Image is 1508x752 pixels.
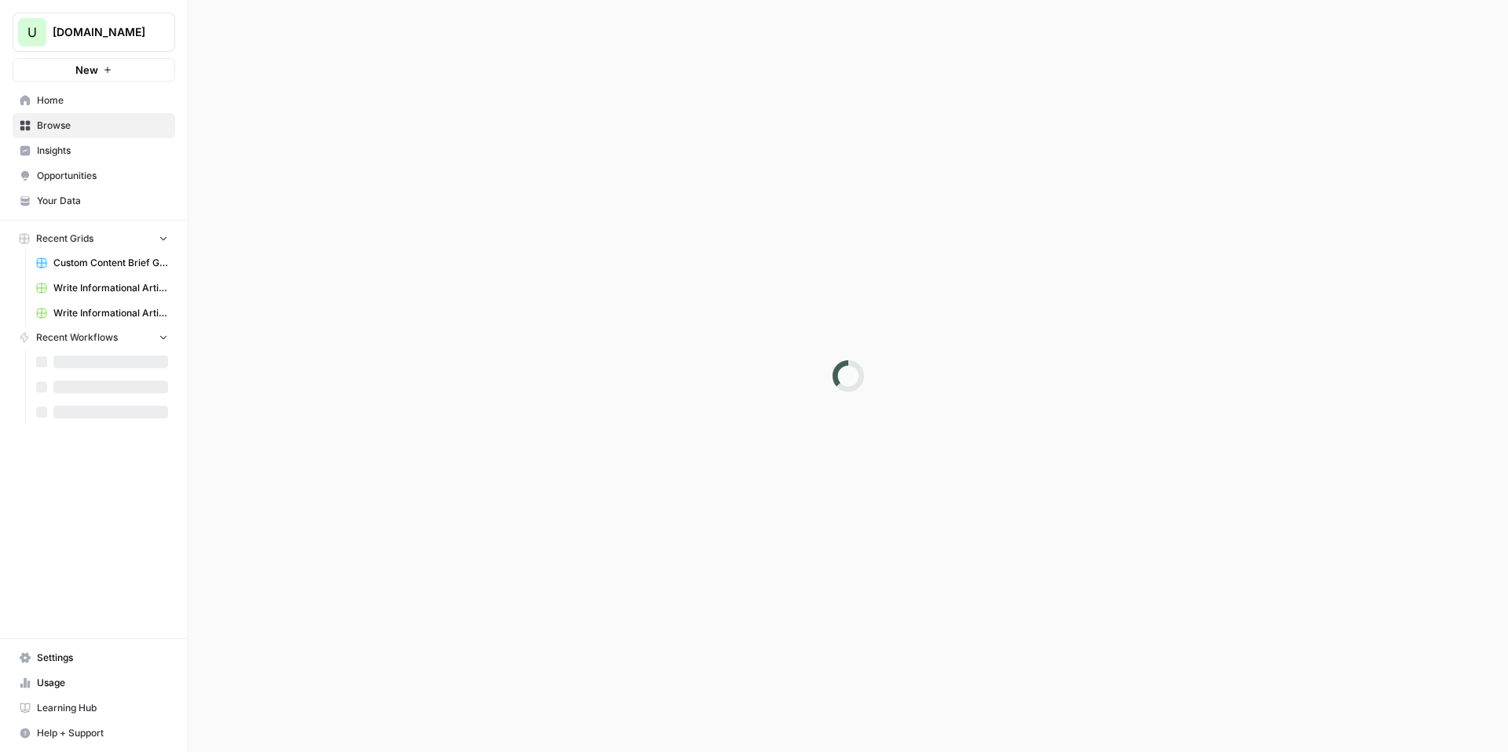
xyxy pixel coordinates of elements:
span: Recent Grids [36,232,93,246]
span: Settings [37,651,168,665]
span: Your Data [37,194,168,208]
a: Usage [13,670,175,695]
button: Recent Workflows [13,326,175,349]
span: Recent Workflows [36,330,118,345]
span: Learning Hub [37,701,168,715]
span: New [75,62,98,78]
span: Home [37,93,168,108]
span: Insights [37,144,168,158]
a: Write Informational Article (1) [29,301,175,326]
span: [DOMAIN_NAME] [53,24,148,40]
button: Help + Support [13,721,175,746]
button: New [13,58,175,82]
span: Help + Support [37,726,168,740]
a: Learning Hub [13,695,175,721]
a: Custom Content Brief Grid [29,250,175,276]
span: U [27,23,37,42]
span: Write Informational Article [53,281,168,295]
a: Your Data [13,188,175,214]
a: Insights [13,138,175,163]
span: Custom Content Brief Grid [53,256,168,270]
a: Opportunities [13,163,175,188]
button: Recent Grids [13,227,175,250]
span: Browse [37,119,168,133]
a: Write Informational Article [29,276,175,301]
button: Workspace: Upgrow.io [13,13,175,52]
a: Home [13,88,175,113]
span: Usage [37,676,168,690]
span: Opportunities [37,169,168,183]
a: Settings [13,645,175,670]
a: Browse [13,113,175,138]
span: Write Informational Article (1) [53,306,168,320]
